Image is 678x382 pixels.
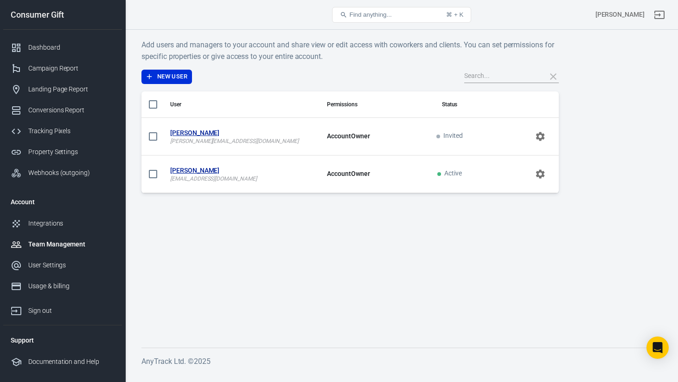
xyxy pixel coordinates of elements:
[3,329,122,351] li: Support
[446,11,463,18] div: ⌘ + K
[3,79,122,100] a: Landing Page Report
[141,39,559,62] h6: Add users and managers to your account and share view or edit access with coworkers and clients. ...
[3,297,122,321] a: Sign out
[3,255,122,276] a: User Settings
[3,276,122,297] a: Usage & billing
[28,105,115,115] div: Conversions Report
[419,91,480,118] th: Status
[28,219,115,228] div: Integrations
[141,356,662,367] h6: AnyTrack Ltd. © 2025
[646,337,669,359] div: Open Intercom Messenger
[163,91,320,118] th: User
[28,64,115,73] div: Campaign Report
[3,162,122,183] a: Webhooks (outgoing)
[141,91,559,193] div: scrollable content
[648,4,671,26] a: Sign out
[332,7,471,23] button: Find anything...⌘ + K
[28,43,115,52] div: Dashboard
[320,91,419,118] th: Permissions
[437,170,462,178] span: Active
[28,306,115,316] div: Sign out
[28,168,115,178] div: Webhooks (outgoing)
[3,213,122,234] a: Integrations
[170,175,312,182] p: [EMAIL_ADDRESS][DOMAIN_NAME]
[28,281,115,291] div: Usage & billing
[3,121,122,142] a: Tracking Pixels
[595,10,645,19] div: Account id: juSFbWAb
[170,138,312,144] p: [PERSON_NAME][EMAIL_ADDRESS][DOMAIN_NAME]
[3,191,122,213] li: Account
[436,132,463,140] span: Invited
[28,126,115,136] div: Tracking Pixels
[28,357,115,367] div: Documentation and Help
[3,142,122,162] a: Property Settings
[3,58,122,79] a: Campaign Report
[327,169,412,179] p: Account Owner
[141,70,192,84] button: New User
[28,84,115,94] div: Landing Page Report
[327,131,412,141] p: Account Owner
[28,240,115,249] div: Team Management
[170,128,312,138] strong: [PERSON_NAME]
[28,147,115,157] div: Property Settings
[28,260,115,270] div: User Settings
[3,11,122,19] div: Consumer Gift
[3,234,122,255] a: Team Management
[3,37,122,58] a: Dashboard
[464,71,538,83] input: Search...
[349,11,391,18] span: Find anything...
[170,166,312,175] strong: [PERSON_NAME]
[3,100,122,121] a: Conversions Report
